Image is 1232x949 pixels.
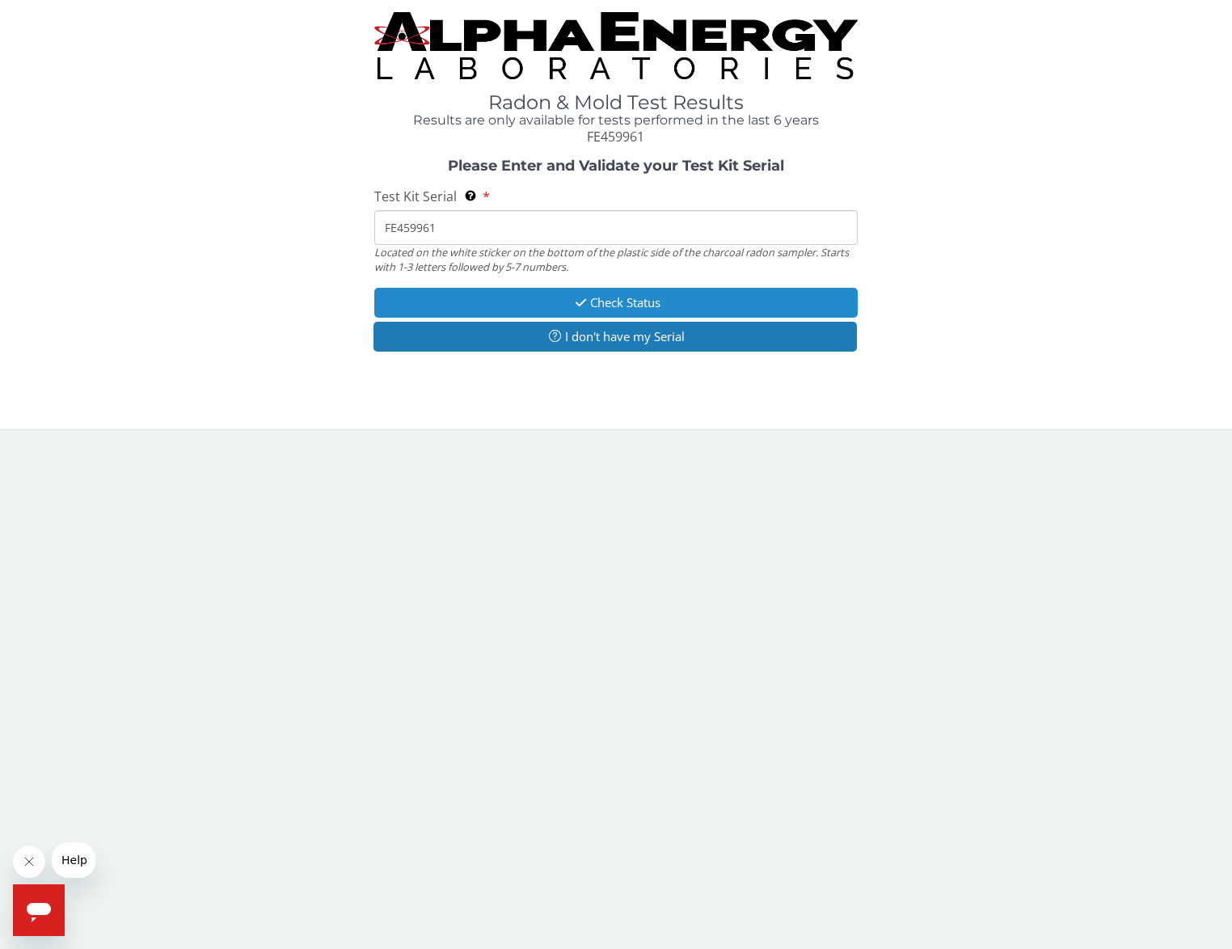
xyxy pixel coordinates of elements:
[374,113,858,128] h4: Results are only available for tests performed in the last 6 years
[448,157,784,175] strong: Please Enter and Validate your Test Kit Serial
[374,245,858,275] div: Located on the white sticker on the bottom of the plastic side of the charcoal radon sampler. Sta...
[374,12,858,79] img: TightCrop.jpg
[52,842,95,878] iframe: Message from company
[374,92,858,113] h1: Radon & Mold Test Results
[587,128,644,146] span: FE459961
[373,322,857,352] button: I don't have my Serial
[13,846,45,878] iframe: Close message
[374,288,858,318] button: Check Status
[374,188,457,205] span: Test Kit Serial
[13,884,65,936] iframe: Button to launch messaging window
